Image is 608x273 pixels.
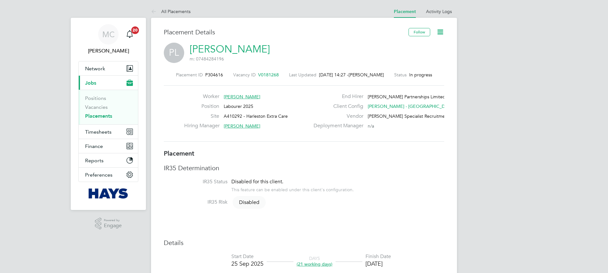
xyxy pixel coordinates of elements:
span: Engage [104,223,122,228]
span: Finance [85,143,103,149]
a: Placement [394,9,416,14]
a: Positions [85,95,106,101]
span: [PERSON_NAME] [224,123,260,129]
div: [DATE] [366,260,391,267]
label: End Hirer [310,93,363,100]
label: Deployment Manager [310,122,363,129]
span: m: 07484284196 [190,56,224,62]
button: Preferences [79,168,138,182]
label: Vacancy ID [233,72,256,78]
a: MC[PERSON_NAME] [78,24,138,55]
label: Client Config [310,103,363,110]
img: hays-logo-retina.png [89,188,128,199]
label: Worker [184,93,219,100]
div: This feature can be enabled under this client's configuration. [231,185,354,192]
label: IR35 Risk [164,199,228,206]
button: Finance [79,139,138,153]
span: n/a [368,123,374,129]
h3: Details [164,239,444,247]
b: Placement [164,150,194,157]
label: Hiring Manager [184,122,219,129]
a: Powered byEngage [95,218,122,230]
div: 25 Sep 2025 [231,260,264,267]
span: 20 [131,26,139,34]
span: Preferences [85,172,112,178]
span: Reports [85,157,104,164]
a: Vacancies [85,104,108,110]
span: PL [164,43,184,63]
span: [DATE] 14:27 - [319,72,349,78]
span: [PERSON_NAME] [224,94,260,100]
div: Finish Date [366,253,391,260]
a: [PERSON_NAME] [190,43,270,55]
span: (21 working days) [297,261,332,267]
span: V0181268 [258,72,279,78]
a: Activity Logs [426,9,452,14]
span: In progress [409,72,432,78]
button: Timesheets [79,125,138,139]
h3: Placement Details [164,28,404,36]
label: Site [184,113,219,120]
span: Network [85,66,105,72]
span: Labourer 2025 [224,103,253,109]
a: Go to home page [78,188,138,199]
span: [PERSON_NAME] Specialist Recruitment Limited [368,113,465,119]
div: DAYS [293,255,336,267]
span: Powered by [104,218,122,223]
label: Last Updated [289,72,316,78]
a: Placements [85,113,112,119]
label: IR35 Status [164,178,228,185]
label: Vendor [310,113,363,120]
span: Disabled [233,196,266,209]
a: 20 [123,24,136,45]
button: Jobs [79,76,138,90]
button: Network [79,61,138,75]
div: Jobs [79,90,138,124]
span: Disabled for this client. [231,178,283,185]
span: MC [102,30,115,38]
span: P304616 [205,72,223,78]
span: [PERSON_NAME] Partnerships Limited [368,94,445,100]
label: Status [394,72,407,78]
button: Reports [79,153,138,167]
span: Jobs [85,80,96,86]
label: Position [184,103,219,110]
span: [PERSON_NAME] - [GEOGRAPHIC_DATA] [368,103,454,109]
button: Follow [409,28,430,36]
span: A410292 - Harleston Extra Care [224,113,288,119]
span: Timesheets [85,129,112,135]
span: Meg Castleton [78,47,138,55]
label: Placement ID [176,72,203,78]
span: [PERSON_NAME] [349,72,384,78]
h3: IR35 Determination [164,164,444,172]
nav: Main navigation [71,18,146,210]
div: Start Date [231,253,264,260]
a: All Placements [151,9,191,14]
